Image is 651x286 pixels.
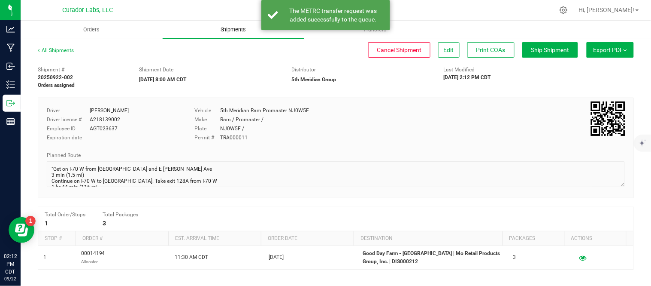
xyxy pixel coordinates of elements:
strong: [DATE] 2:12 PM CDT [444,74,491,80]
span: 00014194 [81,249,105,266]
label: Expiration date [47,134,90,141]
strong: 1 [45,220,48,227]
div: Ram / Promaster / [220,116,263,123]
inline-svg: Outbound [6,99,15,108]
label: Shipment Date [139,66,174,74]
label: Distributor [291,66,316,74]
label: Employee ID [47,125,90,132]
inline-svg: Inbound [6,62,15,71]
p: Good Day Farm - [GEOGRAPHIC_DATA] | Mo Retail Products Group, Inc. | DIS000212 [363,249,503,266]
th: Est. arrival time [168,231,261,246]
iframe: Resource center unread badge [25,216,36,226]
th: Destination [354,231,502,246]
label: Permit # [194,134,220,141]
span: 11:30 AM CDT [175,253,209,261]
label: Plate [194,125,220,132]
div: NJ0W5F / [220,125,244,132]
span: Edit [444,46,454,53]
span: Export PDF [593,46,627,53]
inline-svg: Inventory [6,80,15,89]
strong: 3 [103,220,106,227]
inline-svg: Manufacturing [6,43,15,52]
span: Print COAs [476,46,506,53]
th: Stop # [38,231,76,246]
div: AGT023637 [90,125,118,132]
button: Export PDF [587,42,634,58]
span: 1 [43,253,46,261]
p: 02:12 PM CDT [4,252,17,276]
span: Total Order/Stops [45,212,85,218]
span: Ship Shipment [531,46,569,53]
span: Shipments [209,26,258,34]
button: Cancel Shipment [368,42,430,58]
inline-svg: Reports [6,117,15,126]
a: Orders [21,21,163,39]
a: Shipments [163,21,305,39]
div: Manage settings [558,6,569,14]
qrcode: 20250922-002 [591,101,625,136]
span: Shipment # [38,66,127,74]
a: All Shipments [38,47,74,53]
th: Order # [76,231,168,246]
label: Make [194,116,220,123]
strong: Orders assigned [38,82,75,88]
div: TRA000011 [220,134,248,141]
label: Driver license # [47,116,90,123]
span: Cancel Shipment [377,46,422,53]
div: 5th Meridian Ram Promaster NJ0W5F [220,107,309,114]
span: Curador Labs, LLC [62,6,113,14]
div: [PERSON_NAME] [90,107,129,114]
label: Vehicle [194,107,220,114]
label: Last Modified [444,66,475,74]
th: Actions [564,231,626,246]
div: The METRC transfer request was added successfully to the queue. [283,6,384,24]
strong: 20250922-002 [38,74,73,80]
div: A218139002 [90,116,120,123]
img: Scan me! [591,101,625,136]
inline-svg: Analytics [6,25,15,34]
iframe: Resource center [9,217,34,243]
button: Ship Shipment [522,42,578,58]
p: Allocated [81,258,105,266]
span: Orders [72,26,111,34]
strong: [DATE] 8:00 AM CDT [139,77,187,83]
span: 3 [513,253,516,261]
span: [DATE] [269,253,284,261]
strong: 5th Meridian Group [291,77,336,83]
button: Print COAs [467,42,515,58]
span: Total Packages [103,212,138,218]
th: Packages [503,231,564,246]
span: Hi, [PERSON_NAME]! [579,6,635,13]
span: Planned Route [47,152,81,158]
p: 09/22 [4,276,17,282]
button: Edit [438,42,460,58]
label: Driver [47,107,90,114]
th: Order date [261,231,354,246]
